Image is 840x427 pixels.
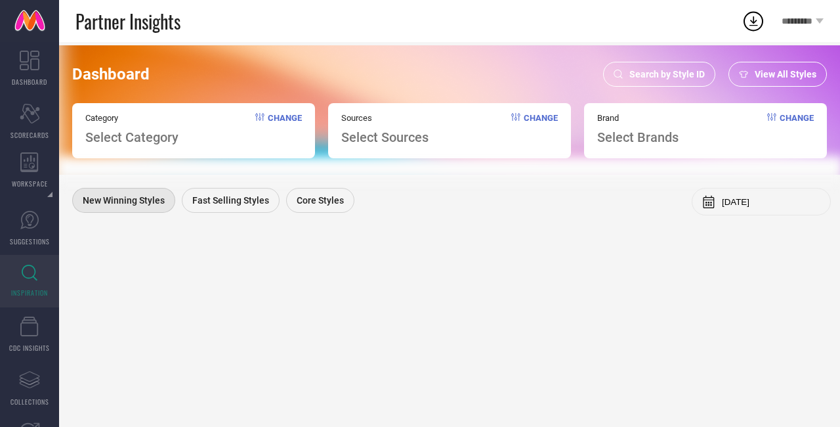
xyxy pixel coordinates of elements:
span: Change [524,113,558,145]
span: Partner Insights [75,8,180,35]
span: Search by Style ID [629,69,705,79]
span: INSPIRATION [11,288,48,298]
span: Fast Selling Styles [192,195,269,206]
span: Change [780,113,814,145]
span: Select Brands [597,129,679,145]
span: Core Styles [297,195,344,206]
span: DASHBOARD [12,77,47,87]
span: WORKSPACE [12,179,48,189]
span: Change [268,113,302,145]
span: Sources [341,113,429,123]
span: Select Sources [341,129,429,145]
span: SCORECARDS [10,130,49,140]
span: Select Category [85,129,178,145]
span: CDC INSIGHTS [9,343,50,353]
span: Dashboard [72,65,150,83]
input: Select month [722,197,820,207]
span: View All Styles [755,69,816,79]
span: New Winning Styles [83,195,165,206]
div: Open download list [742,9,765,33]
span: COLLECTIONS [10,397,49,407]
span: Category [85,113,178,123]
span: SUGGESTIONS [10,236,50,246]
span: Brand [597,113,679,123]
